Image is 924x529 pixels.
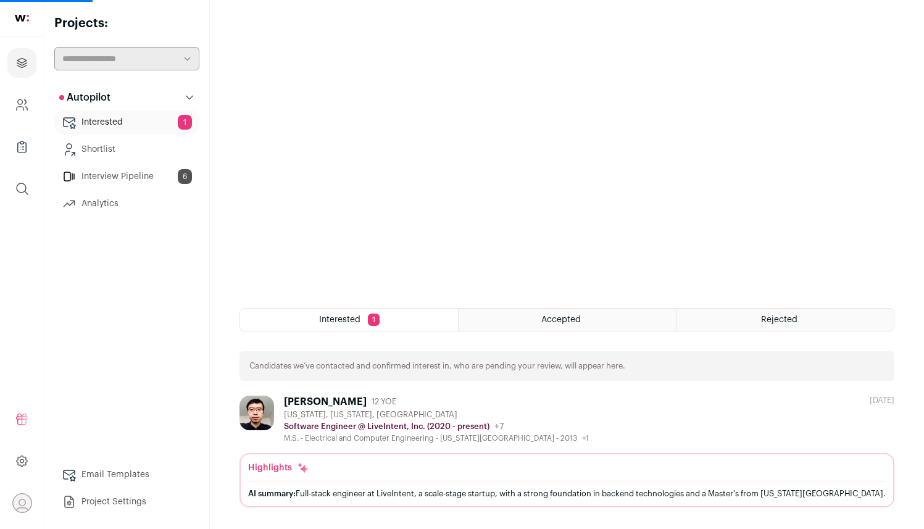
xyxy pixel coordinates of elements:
[870,396,894,406] div: [DATE]
[54,191,199,216] a: Analytics
[284,433,589,443] div: M.S. - Electrical and Computer Engineering - [US_STATE][GEOGRAPHIC_DATA] - 2013
[12,493,32,513] button: Open dropdown
[494,422,504,431] span: +7
[54,85,199,110] button: Autopilot
[54,110,199,135] a: Interested1
[15,15,29,22] img: wellfound-shorthand-0d5821cbd27db2630d0214b213865d53afaa358527fdda9d0ea32b1df1b89c2c.svg
[676,309,894,331] a: Rejected
[54,15,199,32] h2: Projects:
[178,115,192,130] span: 1
[239,396,894,507] a: [PERSON_NAME] 12 YOE [US_STATE], [US_STATE], [GEOGRAPHIC_DATA] Software Engineer @ LiveIntent, In...
[54,462,199,487] a: Email Templates
[248,487,886,500] div: Full-stack engineer at LiveIntent, a scale-stage startup, with a strong foundation in backend tec...
[284,410,589,420] div: [US_STATE], [US_STATE], [GEOGRAPHIC_DATA]
[7,132,36,162] a: Company Lists
[248,489,296,498] span: AI summary:
[284,422,489,431] p: Software Engineer @ LiveIntent, Inc. (2020 - present)
[54,137,199,162] a: Shortlist
[761,315,797,324] span: Rejected
[7,90,36,120] a: Company and ATS Settings
[459,309,676,331] a: Accepted
[59,90,110,105] p: Autopilot
[582,435,589,442] span: +1
[249,361,625,371] p: Candidates we’ve contacted and confirmed interest in, who are pending your review, will appear here.
[248,462,309,474] div: Highlights
[178,169,192,184] span: 6
[284,396,367,408] div: [PERSON_NAME]
[54,489,199,514] a: Project Settings
[54,164,199,189] a: Interview Pipeline6
[541,315,581,324] span: Accepted
[372,397,396,407] span: 12 YOE
[239,396,274,430] img: 97d4f4721b4c353f4783ab05b5e63fbbefd0428f83ae0c7f84ea6d7b135a68a8
[7,48,36,78] a: Projects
